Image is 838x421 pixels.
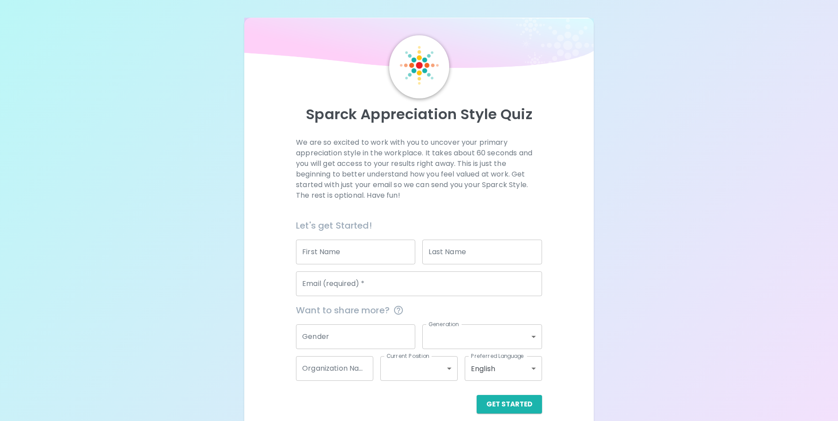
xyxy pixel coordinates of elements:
span: Want to share more? [296,303,542,317]
div: English [465,356,542,381]
svg: This information is completely confidential and only used for aggregated appreciation studies at ... [393,305,404,316]
img: Sparck Logo [400,46,439,85]
button: Get Started [477,395,542,413]
label: Generation [428,320,459,328]
p: Sparck Appreciation Style Quiz [255,105,583,123]
label: Current Position [387,352,429,360]
p: We are so excited to work with you to uncover your primary appreciation style in the workplace. I... [296,137,542,201]
img: wave [244,18,593,72]
h6: Let's get Started! [296,218,542,233]
label: Preferred Language [471,352,524,360]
